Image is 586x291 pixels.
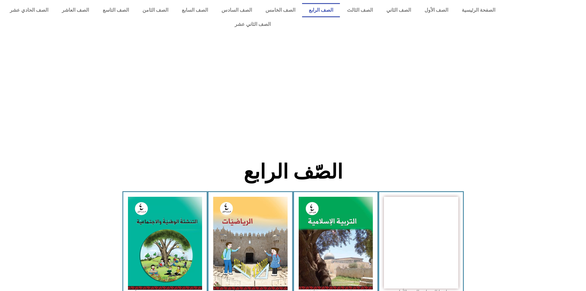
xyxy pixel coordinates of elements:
a: الصف الثاني عشر [3,17,502,31]
a: الصف الأول [418,3,455,17]
h2: الصّف الرابع [191,160,395,184]
a: الصف الثالث [340,3,379,17]
a: الصف العاشر [55,3,96,17]
a: الصف الثامن [136,3,175,17]
a: الصف الثاني [380,3,418,17]
a: الصف السابع [175,3,215,17]
a: الصف الخامس [259,3,302,17]
a: الصف التاسع [96,3,135,17]
a: الصف الرابع [302,3,340,17]
a: الصف السادس [215,3,259,17]
a: الصف الحادي عشر [3,3,55,17]
a: الصفحة الرئيسية [455,3,502,17]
